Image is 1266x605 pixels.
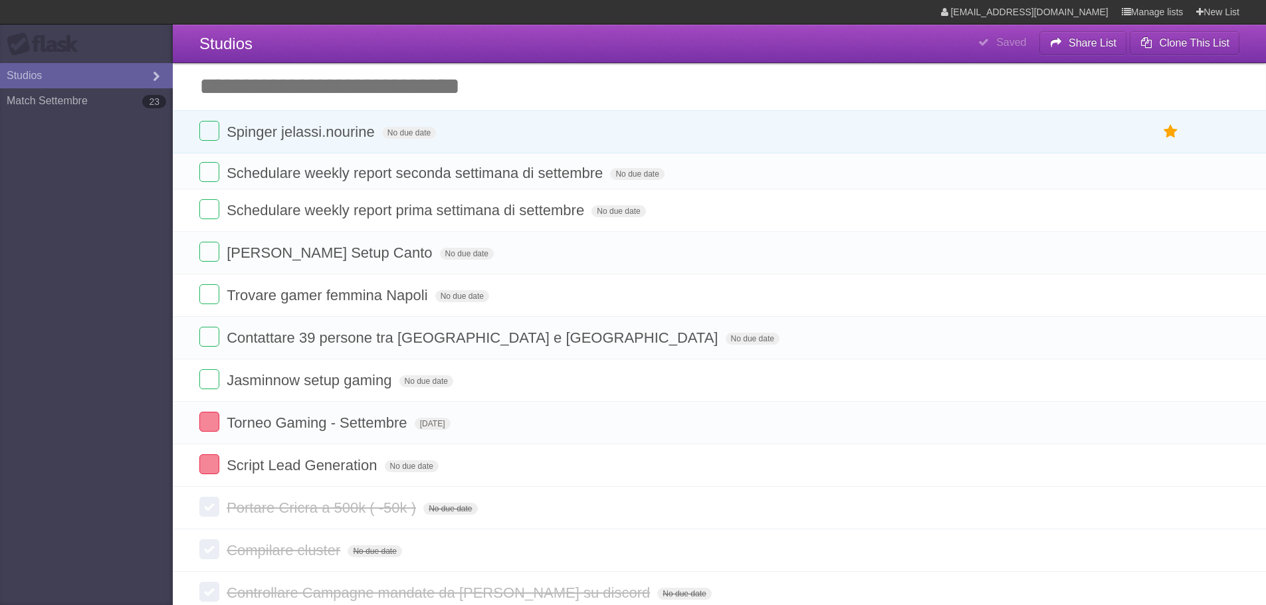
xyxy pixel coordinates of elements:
label: Done [199,242,219,262]
span: No due date [423,503,477,515]
span: Schedulare weekly report seconda settimana di settembre [227,165,606,181]
span: [PERSON_NAME] Setup Canto [227,244,435,261]
label: Done [199,162,219,182]
label: Done [199,539,219,559]
label: Done [199,497,219,517]
label: Done [199,284,219,304]
span: No due date [382,127,436,139]
span: Spinger jelassi.nourine [227,124,378,140]
label: Done [199,199,219,219]
span: Controllare Campagne mandate da [PERSON_NAME] su discord [227,584,653,601]
b: 23 [142,95,166,108]
b: Clone This List [1159,37,1229,48]
span: No due date [610,168,664,180]
span: Jasminnow setup gaming [227,372,395,389]
label: Done [199,327,219,347]
b: Saved [996,37,1026,48]
label: Done [199,121,219,141]
span: Trovare gamer femmina Napoli [227,287,431,303]
span: No due date [435,290,489,302]
button: Clone This List [1130,31,1239,55]
span: No due date [440,248,494,260]
span: No due date [726,333,780,345]
span: Portare Cricra a 500k ( -50k ) [227,499,419,516]
label: Done [199,582,219,602]
span: No due date [591,205,645,217]
span: No due date [657,588,711,600]
span: Compilare cluster [227,542,344,559]
button: Share List [1039,31,1127,55]
label: Done [199,412,219,432]
span: Studios [199,35,253,52]
span: No due date [399,375,453,387]
b: Share List [1069,37,1116,48]
label: Done [199,454,219,474]
span: No due date [385,460,439,472]
div: Flask [7,33,86,56]
span: Script Lead Generation [227,457,380,474]
label: Done [199,369,219,389]
span: Torneo Gaming - Settembre [227,414,410,431]
span: Schedulare weekly report prima settimana di settembre [227,202,587,218]
label: Star task [1158,121,1184,143]
span: No due date [348,545,401,557]
span: [DATE] [415,418,451,430]
span: Contattare 39 persone tra [GEOGRAPHIC_DATA] e [GEOGRAPHIC_DATA] [227,329,721,346]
